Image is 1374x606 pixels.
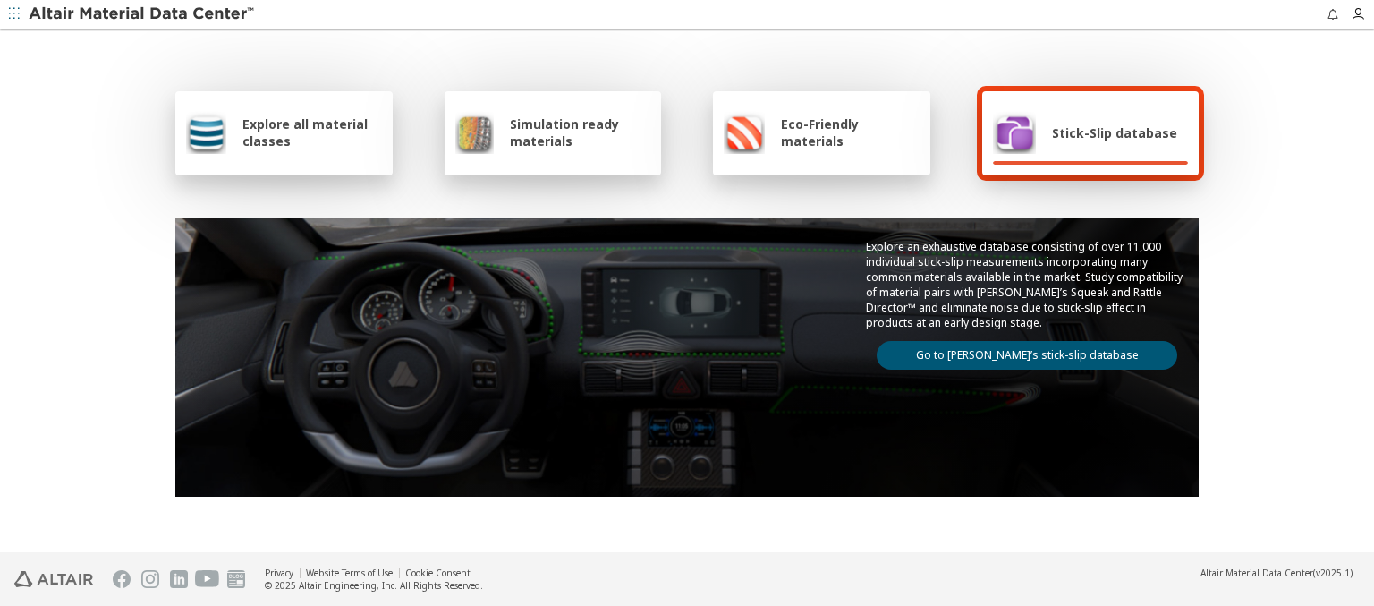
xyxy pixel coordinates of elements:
[242,115,382,149] span: Explore all material classes
[306,567,393,579] a: Website Terms of Use
[866,239,1188,330] p: Explore an exhaustive database consisting of over 11,000 individual stick-slip measurements incor...
[510,115,650,149] span: Simulation ready materials
[877,341,1177,370] a: Go to [PERSON_NAME]’s stick-slip database
[724,111,765,154] img: Eco-Friendly materials
[265,579,483,592] div: © 2025 Altair Engineering, Inc. All Rights Reserved.
[405,567,471,579] a: Cookie Consent
[14,571,93,587] img: Altair Engineering
[265,567,293,579] a: Privacy
[1200,567,1353,579] div: (v2025.1)
[186,111,226,154] img: Explore all material classes
[993,111,1036,154] img: Stick-Slip database
[781,115,919,149] span: Eco-Friendly materials
[1200,567,1313,579] span: Altair Material Data Center
[455,111,494,154] img: Simulation ready materials
[1052,124,1177,141] span: Stick-Slip database
[29,5,257,23] img: Altair Material Data Center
